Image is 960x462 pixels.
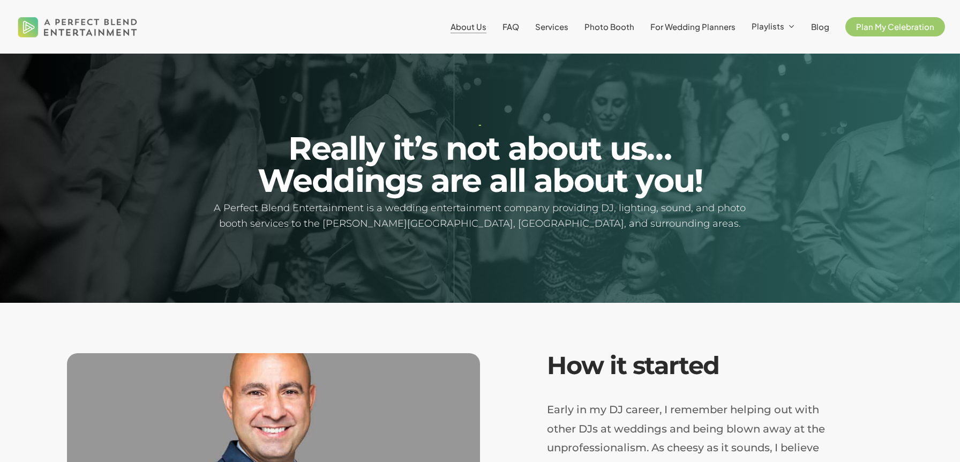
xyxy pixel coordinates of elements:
[811,21,829,32] span: Blog
[584,21,634,32] span: Photo Booth
[535,23,568,31] a: Services
[535,21,568,32] span: Services
[752,22,795,32] a: Playlists
[502,21,519,32] span: FAQ
[451,21,486,32] span: About Us
[451,23,486,31] a: About Us
[845,23,945,31] a: Plan My Celebration
[502,23,519,31] a: FAQ
[650,21,736,32] span: For Wedding Planners
[211,200,748,232] h5: A Perfect Blend Entertainment is a wedding entertainment company providing DJ, lighting, sound, a...
[15,8,140,46] img: A Perfect Blend Entertainment
[211,132,748,197] h2: Really it’s not about us… Weddings are all about you!
[856,21,934,32] span: Plan My Celebration
[811,23,829,31] a: Blog
[752,21,784,31] span: Playlists
[584,23,634,31] a: Photo Booth
[547,350,719,381] em: How it started
[211,121,748,129] h1: -
[650,23,736,31] a: For Wedding Planners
